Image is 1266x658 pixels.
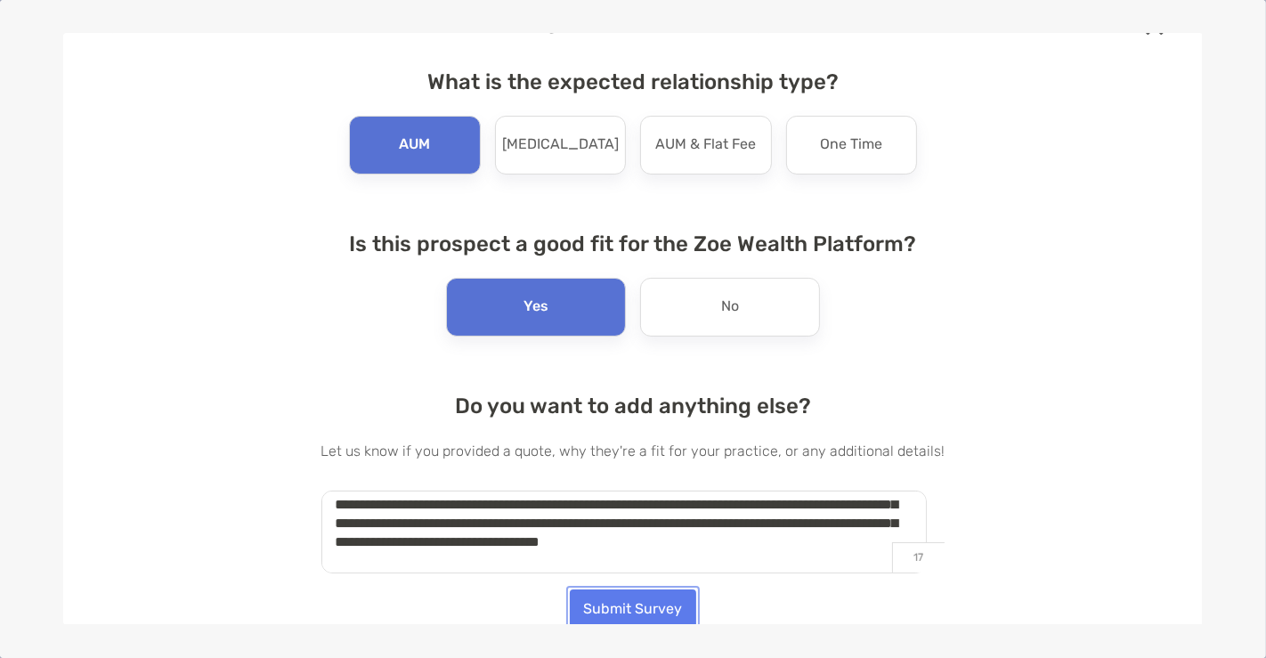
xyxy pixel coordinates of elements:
[721,293,739,321] p: No
[321,440,945,462] p: Let us know if you provided a quote, why they're a fit for your practice, or any additional details!
[321,232,945,256] h4: Is this prospect a good fit for the Zoe Wealth Platform?
[892,542,945,573] p: 17
[655,131,756,159] p: AUM & Flat Fee
[570,589,696,629] button: Submit Survey
[502,131,619,159] p: [MEDICAL_DATA]
[399,131,430,159] p: AUM
[523,293,548,321] p: Yes
[321,69,945,94] h4: What is the expected relationship type?
[820,131,882,159] p: One Time
[321,394,945,418] h4: Do you want to add anything else?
